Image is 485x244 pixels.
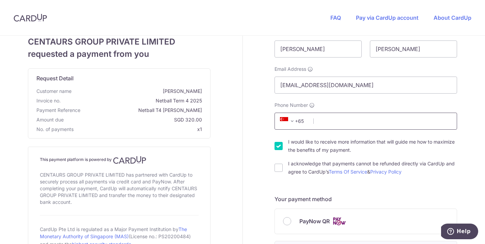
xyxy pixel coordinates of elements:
[36,75,74,82] span: translation missing: en.request_detail
[275,66,306,72] span: Email Address
[36,88,72,95] span: Customer name
[36,107,80,113] span: translation missing: en.payment_reference
[280,117,296,125] span: +65
[74,88,202,95] span: [PERSON_NAME]
[329,169,367,175] a: Terms Of Service
[83,107,202,114] span: Netball T4 [PERSON_NAME]
[356,14,419,21] a: Pay via CardUp account
[113,156,146,164] img: CardUp
[441,224,478,241] iframe: Opens a widget where you can find more information
[197,126,202,132] span: x1
[36,116,64,123] span: Amount due
[370,40,457,58] input: Last name
[36,126,74,133] span: No. of payments
[330,14,341,21] a: FAQ
[63,97,202,104] span: Netball Term 4 2025
[275,40,362,58] input: First name
[28,36,210,48] span: CENTAURS GROUP PRIVATE LIMITED
[275,195,457,203] h5: Your payment method
[40,156,199,164] h4: This payment platform is powered by
[299,217,330,225] span: PayNow QR
[278,117,309,125] span: +65
[434,14,471,21] a: About CardUp
[14,14,47,22] img: CardUp
[28,48,210,60] span: requested a payment from you
[370,169,402,175] a: Privacy Policy
[275,77,457,94] input: Email address
[40,170,199,207] div: CENTAURS GROUP PRIVATE LIMITED has partnered with CardUp to securely process all payments via cre...
[288,138,457,154] label: I would like to receive more information that will guide me how to maximize the benefits of my pa...
[283,217,449,226] div: PayNow QR Cards logo
[275,102,308,109] span: Phone Number
[288,160,457,176] label: I acknowledge that payments cannot be refunded directly via CardUp and agree to CardUp’s &
[36,97,61,104] span: Invoice no.
[66,116,202,123] span: SGD 320.00
[332,217,346,226] img: Cards logo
